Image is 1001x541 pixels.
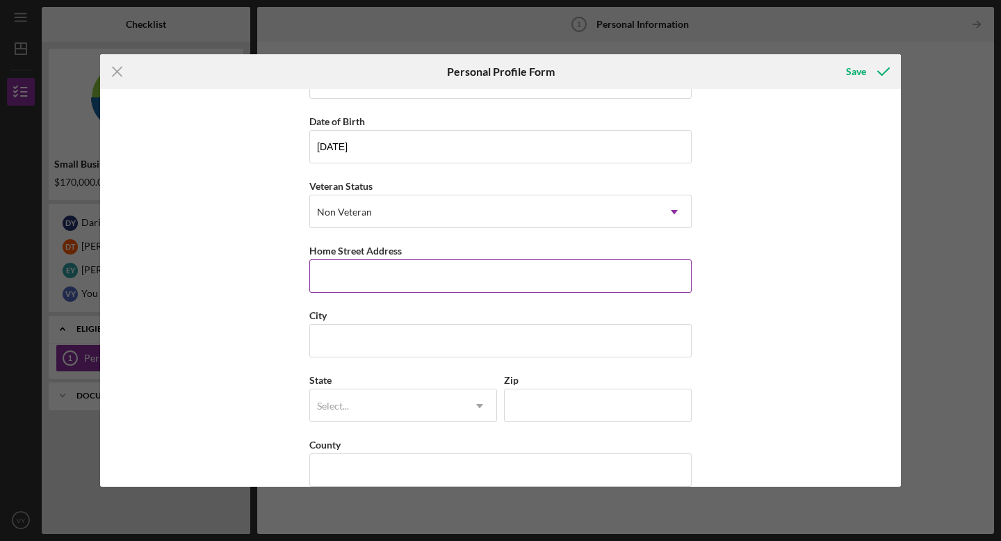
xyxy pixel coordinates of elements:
[309,439,341,451] label: County
[504,374,519,386] label: Zip
[832,58,901,86] button: Save
[309,245,402,257] label: Home Street Address
[846,58,866,86] div: Save
[309,115,365,127] label: Date of Birth
[317,207,372,218] div: Non Veteran
[309,309,327,321] label: City
[447,65,555,78] h6: Personal Profile Form
[317,401,349,412] div: Select...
